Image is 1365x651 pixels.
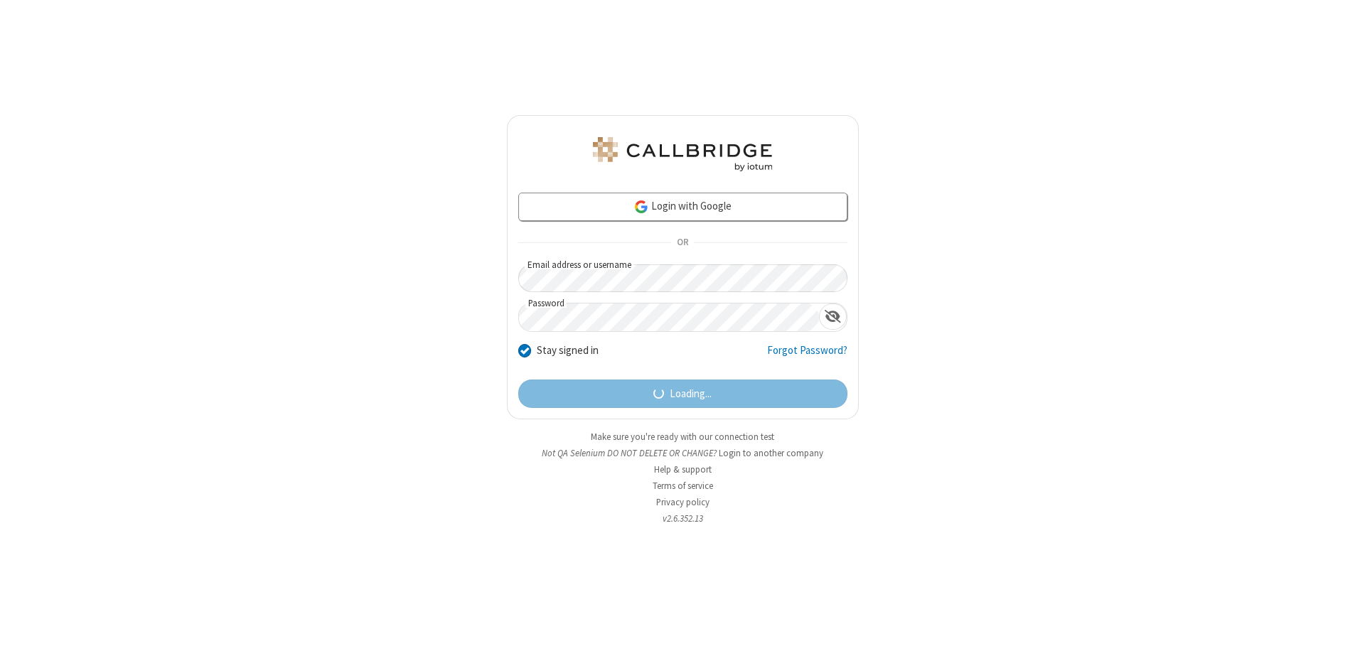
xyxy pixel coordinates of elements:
input: Email address or username [518,264,847,292]
a: Privacy policy [656,496,710,508]
a: Forgot Password? [767,343,847,370]
a: Login with Google [518,193,847,221]
li: v2.6.352.13 [507,512,859,525]
span: Loading... [670,386,712,402]
iframe: Chat [1329,614,1354,641]
div: Show password [819,303,847,330]
li: Not QA Selenium DO NOT DELETE OR CHANGE? [507,446,859,460]
label: Stay signed in [537,343,599,359]
button: Login to another company [719,446,823,460]
input: Password [519,303,819,331]
img: QA Selenium DO NOT DELETE OR CHANGE [590,137,775,171]
img: google-icon.png [633,199,649,215]
a: Help & support [654,463,712,475]
button: Loading... [518,380,847,408]
a: Make sure you're ready with our connection test [591,431,774,443]
a: Terms of service [653,480,713,492]
span: OR [671,233,694,253]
